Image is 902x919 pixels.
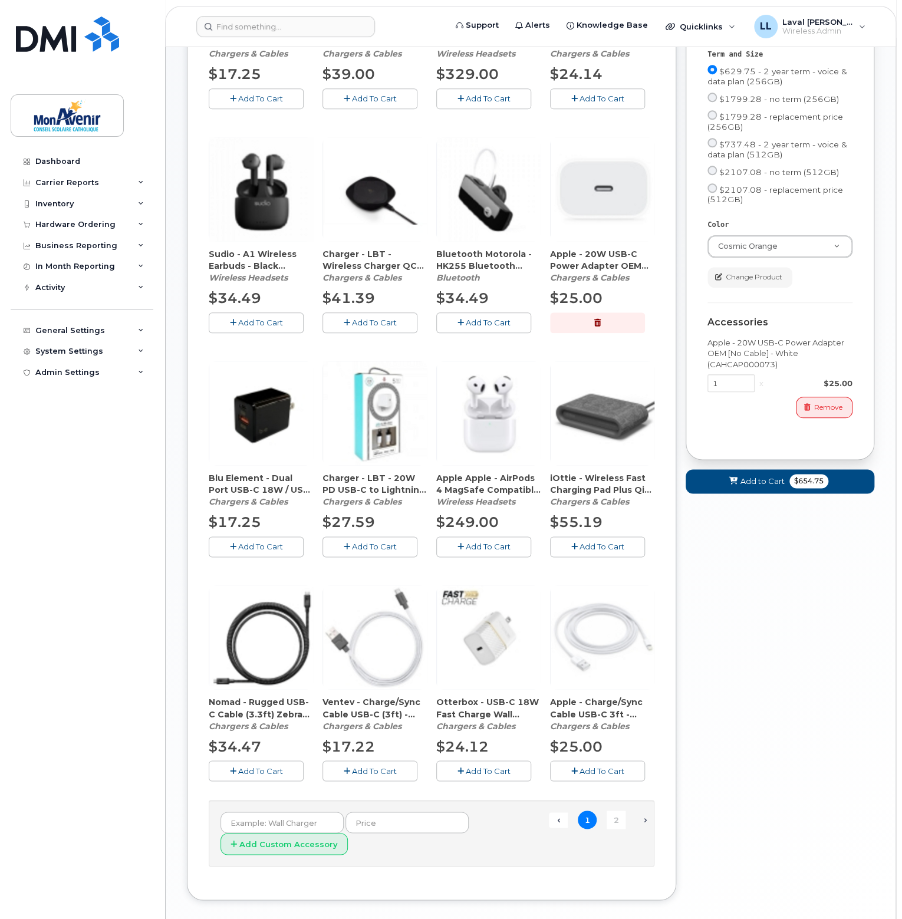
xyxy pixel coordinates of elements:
[466,318,511,327] span: Add To Cart
[436,88,531,109] button: Add To Cart
[209,585,313,689] img: accessory36548.JPG
[447,14,507,37] a: Support
[323,361,427,465] img: accessory36148.JPG
[718,242,778,251] span: Cosmic Orange
[768,378,852,389] div: $25.00
[814,402,842,413] span: Remove
[580,766,624,775] span: Add To Cart
[550,248,654,272] span: Apple - 20W USB-C Power Adapter OEM [No Cable] - White (CAHCAP000073)
[437,585,541,689] img: accessory36681.JPG
[796,397,852,417] button: Remove
[550,88,645,109] button: Add To Cart
[550,737,603,755] span: $25.00
[707,140,847,159] span: $737.48 - 2 year term - voice & data plan (512GB)
[580,542,624,551] span: Add To Cart
[550,536,645,557] button: Add To Cart
[436,472,541,508] div: Apple Apple - AirPods 4 MagSafe Compatible with Noise Cancellation and USB-C Charging Case - (CAH...
[322,88,417,109] button: Add To Cart
[708,236,852,257] a: Cosmic Orange
[209,361,313,465] img: accessory36707.JPG
[707,220,852,230] div: Color
[436,65,499,83] span: $329.00
[466,542,511,551] span: Add To Cart
[707,166,717,175] input: $2107.08 - no term (512GB)
[550,513,603,531] span: $55.19
[466,19,499,31] span: Support
[436,760,531,781] button: Add To Cart
[209,289,261,307] span: $34.49
[322,720,401,731] em: Chargers & Cables
[719,94,839,104] span: $1799.28 - no term (256GB)
[436,248,541,284] div: Bluetooth Motorola - HK255 Bluetooth Headset (CABTBE000046)
[352,766,397,775] span: Add To Cart
[196,16,375,37] input: Find something...
[352,542,397,551] span: Add To Cart
[436,472,541,496] span: Apple Apple - AirPods 4 MagSafe Compatible with Noise Cancellation and USB-C Charging Case - (CAH...
[322,760,417,781] button: Add To Cart
[209,513,261,531] span: $17.25
[760,19,772,34] span: LL
[550,272,629,283] em: Chargers & Cables
[209,472,313,496] span: Blu Element - Dual Port USB-C 18W / USB-A 3A Wall Adapter - Black (Bulk) (CAHCPZ000077)
[238,318,283,327] span: Add To Cart
[209,720,288,731] em: Chargers & Cables
[322,248,427,272] span: Charger - LBT - Wireless Charger QC 2.0 15W (CAHCLI000058)
[746,15,874,38] div: Laval Lai Yoon Hin
[466,766,511,775] span: Add To Cart
[436,312,531,333] button: Add To Cart
[551,585,654,689] img: accessory36546.JPG
[789,474,828,488] span: $654.75
[322,536,417,557] button: Add To Cart
[550,720,629,731] em: Chargers & Cables
[550,248,654,284] div: Apple - 20W USB-C Power Adapter OEM [No Cable] - White (CAHCAP000073)
[550,496,629,507] em: Chargers & Cables
[209,248,313,284] div: Sudio - A1 Wireless Earbuds - Black (CAHEBE000061)
[345,812,469,833] input: Price
[209,696,313,720] span: Nomad - Rugged USB-C Cable (3.3ft) Zebra (CAMIBE000170)
[238,94,283,103] span: Add To Cart
[209,737,261,755] span: $34.47
[322,272,401,283] em: Chargers & Cables
[209,312,304,333] button: Add To Cart
[657,15,743,38] div: Quicklinks
[436,248,541,272] span: Bluetooth Motorola - HK255 Bluetooth Headset (CABTBE000046)
[437,137,541,241] img: accessory36212.JPG
[550,48,629,59] em: Chargers & Cables
[220,812,344,833] input: Example: Wall Charger
[680,22,723,31] span: Quicklinks
[322,496,401,507] em: Chargers & Cables
[436,289,489,307] span: $34.49
[436,696,541,732] div: Otterbox - USB-C 18W Fast Charge Wall Adapter - White (CAHCAP000074)
[352,94,397,103] span: Add To Cart
[209,248,313,272] span: Sudio - A1 Wireless Earbuds - Black (CAHEBE000061)
[707,337,852,370] div: Apple - 20W USB-C Power Adapter OEM [No Cable] - White (CAHCAP000073)
[607,811,626,829] a: 2
[707,110,717,120] input: $1799.28 - replacement price (256GB)
[636,812,654,828] a: Next →
[220,833,348,855] button: Add Custom Accessory
[209,536,304,557] button: Add To Cart
[209,760,304,781] button: Add To Cart
[525,19,550,31] span: Alerts
[322,48,401,59] em: Chargers & Cables
[322,737,375,755] span: $17.22
[436,272,480,283] em: Bluetooth
[322,248,427,284] div: Charger - LBT - Wireless Charger QC 2.0 15W (CAHCLI000058)
[209,48,288,59] em: Chargers & Cables
[209,272,288,283] em: Wireless Headsets
[322,513,375,531] span: $27.59
[436,536,531,557] button: Add To Cart
[322,696,427,732] div: Ventev - Charge/Sync Cable USB-C (3ft) - White (CAMIBE000144)
[726,272,782,282] span: Change Product
[707,267,792,288] button: Change Product
[323,585,427,689] img: accessory36552.JPG
[550,696,654,732] div: Apple - Charge/Sync Cable USB-C 3ft - White (CAMIPZ000168)
[686,469,874,493] button: Add to Cart $654.75
[436,720,515,731] em: Chargers & Cables
[437,361,541,465] img: accessory36513.JPG
[707,65,717,74] input: $629.75 - 2 year term - voice & data plan (256GB)
[436,513,499,531] span: $249.00
[550,65,603,83] span: $24.14
[550,289,603,307] span: $25.00
[238,542,283,551] span: Add To Cart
